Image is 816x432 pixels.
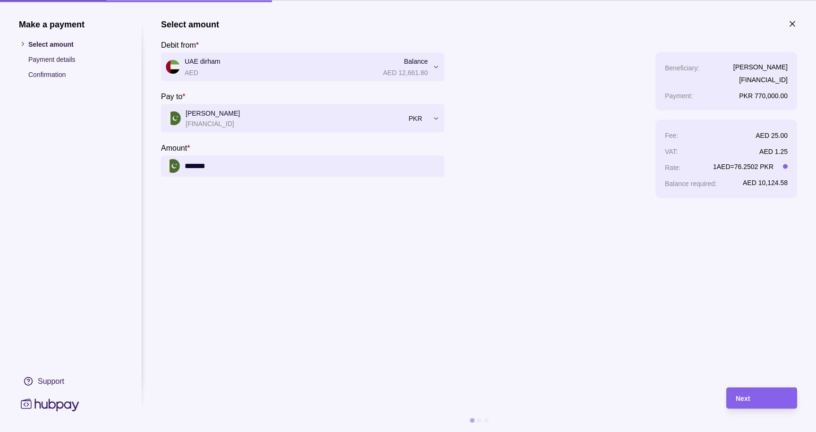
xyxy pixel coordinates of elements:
[161,19,219,29] h1: Select amount
[161,41,196,49] p: Debit from
[665,179,717,187] p: Balance required :
[739,92,788,99] p: PKR 770,000.00
[19,371,123,391] a: Support
[28,69,123,79] p: Confirmation
[733,61,788,72] p: [PERSON_NAME]
[756,131,788,139] p: AED 25.00
[185,155,440,177] input: amount
[665,147,678,155] p: VAT :
[167,111,181,125] img: pk
[161,144,187,152] p: Amount
[161,90,186,102] label: Pay to
[28,54,123,64] p: Payment details
[665,64,699,71] p: Beneficiary :
[161,39,199,50] label: Debit from
[743,178,788,186] p: AED 10,124.58
[759,147,788,155] p: AED 1.25
[726,387,797,408] button: Next
[19,19,123,29] h1: Make a payment
[38,376,64,386] div: Support
[161,92,182,100] p: Pay to
[733,74,788,85] p: [FINANCIAL_ID]
[736,395,750,402] span: Next
[28,39,123,49] p: Select amount
[186,108,404,118] p: [PERSON_NAME]
[713,161,773,171] p: 1 AED = 76.2502 PKR
[161,142,190,153] label: Amount
[665,163,680,171] p: Rate :
[665,92,693,99] p: Payment :
[665,131,678,139] p: Fee :
[166,159,180,173] img: pk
